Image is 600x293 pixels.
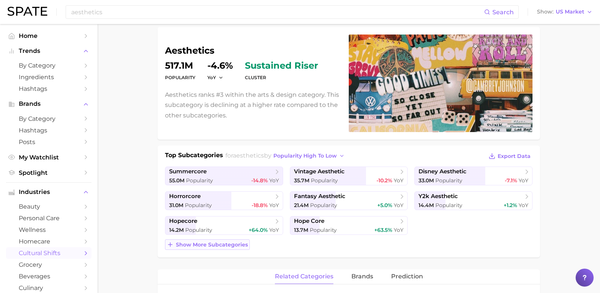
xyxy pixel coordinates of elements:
[498,153,531,159] span: Export Data
[6,212,91,224] a: personal care
[19,273,79,280] span: beverages
[245,61,318,70] span: sustained riser
[19,62,79,69] span: by Category
[185,202,212,209] span: Popularity
[19,238,79,245] span: homecare
[290,216,408,235] a: hope core13.7m Popularity+63.5% YoY
[269,227,279,233] span: YoY
[418,193,458,200] span: y2k aesthetic
[556,10,584,14] span: US Market
[376,177,392,184] span: -10.2%
[6,83,91,95] a: Hashtags
[165,46,340,55] h1: aesthetics
[19,154,79,161] span: My Watchlist
[165,151,223,162] h1: Top Subcategories
[377,202,392,209] span: +5.0%
[505,177,517,184] span: -7.1%
[6,125,91,136] a: Hashtags
[233,152,264,159] span: aesthetics
[19,203,79,210] span: beauty
[6,186,91,198] button: Industries
[414,191,532,210] a: y2k aesthetic14.4m Popularity+1.2% YoY
[7,7,47,16] img: SPATE
[435,177,462,184] span: Popularity
[269,202,279,209] span: YoY
[290,167,408,185] a: vintage aesthetic35.7m Popularity-10.2% YoY
[6,30,91,42] a: Home
[6,259,91,270] a: grocery
[492,9,514,16] span: Search
[271,151,347,161] button: popularity high to low
[186,177,213,184] span: Popularity
[519,202,528,209] span: YoY
[19,127,79,134] span: Hashtags
[504,202,517,209] span: +1.2%
[269,177,279,184] span: YoY
[6,201,91,212] a: beauty
[6,224,91,236] a: wellness
[165,191,283,210] a: horrorcore31.0m Popularity-18.8% YoY
[169,202,183,209] span: 31.0m
[537,10,553,14] span: Show
[6,136,91,148] a: Posts
[251,177,268,184] span: -14.8%
[19,32,79,39] span: Home
[310,227,337,233] span: Popularity
[391,273,423,280] span: Prediction
[19,101,79,107] span: Brands
[245,73,318,82] dt: cluster
[225,152,347,159] span: for by
[169,227,184,233] span: 14.2m
[394,227,403,233] span: YoY
[6,152,91,163] a: My Watchlist
[176,242,248,248] span: Show more subcategories
[351,273,373,280] span: brands
[19,74,79,81] span: Ingredients
[165,239,250,250] button: Show more subcategories
[19,48,79,54] span: Trends
[19,215,79,222] span: personal care
[19,189,79,195] span: Industries
[6,113,91,125] a: by Category
[169,193,201,200] span: horrorcore
[418,168,466,175] span: disney aesthetic
[487,151,532,161] button: Export Data
[249,227,268,233] span: +64.0%
[414,167,532,185] a: disney aesthetic33.0m Popularity-7.1% YoY
[169,177,184,184] span: 55.0m
[207,74,216,81] span: YoY
[185,227,212,233] span: Popularity
[19,284,79,291] span: culinary
[435,202,462,209] span: Popularity
[6,45,91,57] button: Trends
[169,218,197,225] span: hopecore
[394,202,403,209] span: YoY
[294,227,308,233] span: 13.7m
[19,85,79,92] span: Hashtags
[165,216,283,235] a: hopecore14.2m Popularity+64.0% YoY
[19,261,79,268] span: grocery
[294,193,345,200] span: fantasy aesthetic
[275,273,333,280] span: related categories
[6,71,91,83] a: Ingredients
[19,169,79,176] span: Spotlight
[273,153,337,159] span: popularity high to low
[19,115,79,122] span: by Category
[519,177,528,184] span: YoY
[394,177,403,184] span: YoY
[418,177,434,184] span: 33.0m
[6,247,91,259] a: cultural shifts
[535,7,594,17] button: ShowUS Market
[19,249,79,257] span: cultural shifts
[207,74,223,81] button: YoY
[207,61,233,70] dd: -4.6%
[290,191,408,210] a: fantasy aesthetic21.4m Popularity+5.0% YoY
[6,60,91,71] a: by Category
[70,6,484,18] input: Search here for a brand, industry, or ingredient
[6,167,91,179] a: Spotlight
[165,90,340,120] p: Aesthetics ranks #3 within the arts & design category. This subcategory is declining at a higher ...
[252,202,268,209] span: -18.8%
[19,138,79,146] span: Posts
[6,98,91,110] button: Brands
[165,167,283,185] a: summercore55.0m Popularity-14.8% YoY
